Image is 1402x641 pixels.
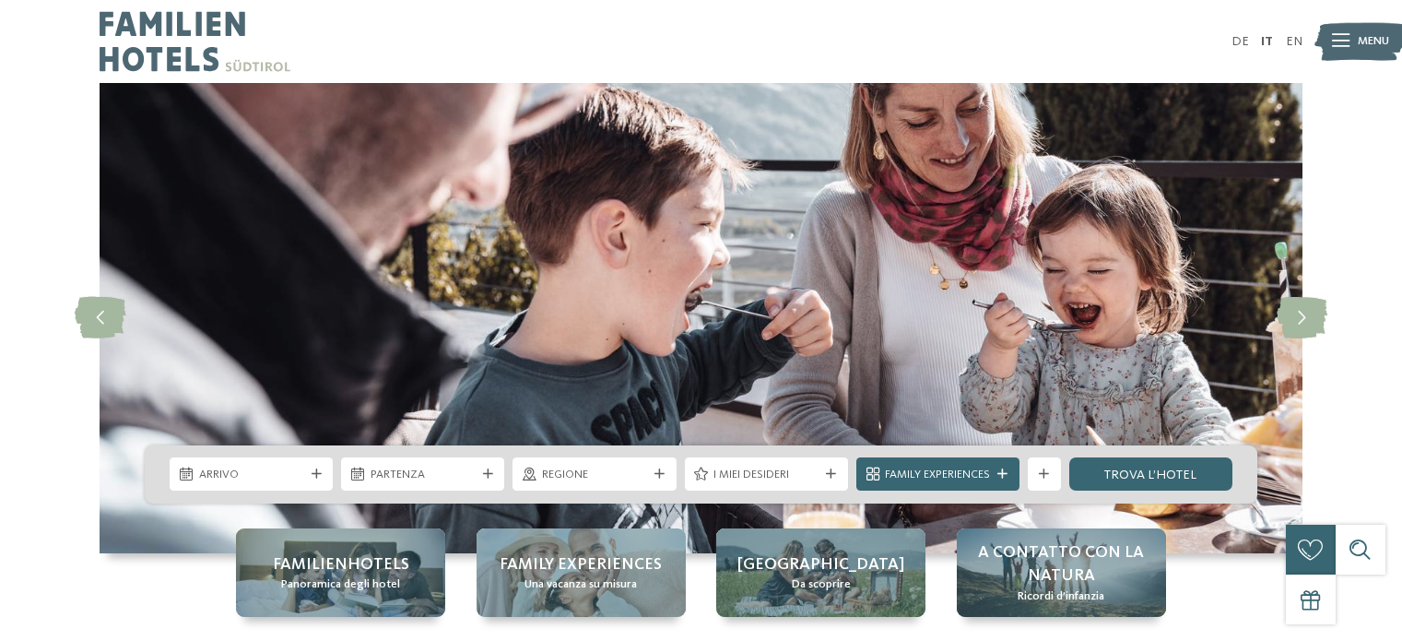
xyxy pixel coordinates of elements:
span: [GEOGRAPHIC_DATA] [737,553,904,576]
span: A contatto con la natura [973,541,1149,588]
span: Una vacanza su misura [524,576,637,593]
span: Da scoprire [792,576,851,593]
span: Regione [542,467,647,483]
span: Arrivo [199,467,304,483]
a: DE [1231,35,1249,48]
a: IT [1261,35,1273,48]
a: Family hotel in Trentino Alto Adige: la vacanza ideale per grandi e piccini A contatto con la nat... [957,528,1166,617]
span: Menu [1358,33,1389,50]
a: Family hotel in Trentino Alto Adige: la vacanza ideale per grandi e piccini Familienhotels Panora... [236,528,445,617]
span: Panoramica degli hotel [281,576,400,593]
a: Family hotel in Trentino Alto Adige: la vacanza ideale per grandi e piccini Family experiences Un... [477,528,686,617]
a: trova l’hotel [1069,457,1232,491]
a: Family hotel in Trentino Alto Adige: la vacanza ideale per grandi e piccini [GEOGRAPHIC_DATA] Da ... [716,528,925,617]
span: Family Experiences [885,467,990,483]
span: Family experiences [500,553,662,576]
span: Familienhotels [273,553,409,576]
span: Ricordi d’infanzia [1018,588,1104,605]
span: Partenza [371,467,476,483]
a: EN [1286,35,1302,48]
span: I miei desideri [713,467,819,483]
img: Family hotel in Trentino Alto Adige: la vacanza ideale per grandi e piccini [100,83,1302,553]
